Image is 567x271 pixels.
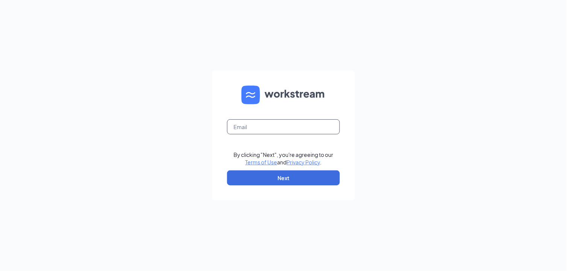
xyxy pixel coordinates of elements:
img: WS logo and Workstream text [241,86,326,104]
button: Next [227,170,340,185]
a: Terms of Use [246,159,277,166]
a: Privacy Policy [287,159,320,166]
input: Email [227,119,340,134]
div: By clicking "Next", you're agreeing to our and . [234,151,334,166]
